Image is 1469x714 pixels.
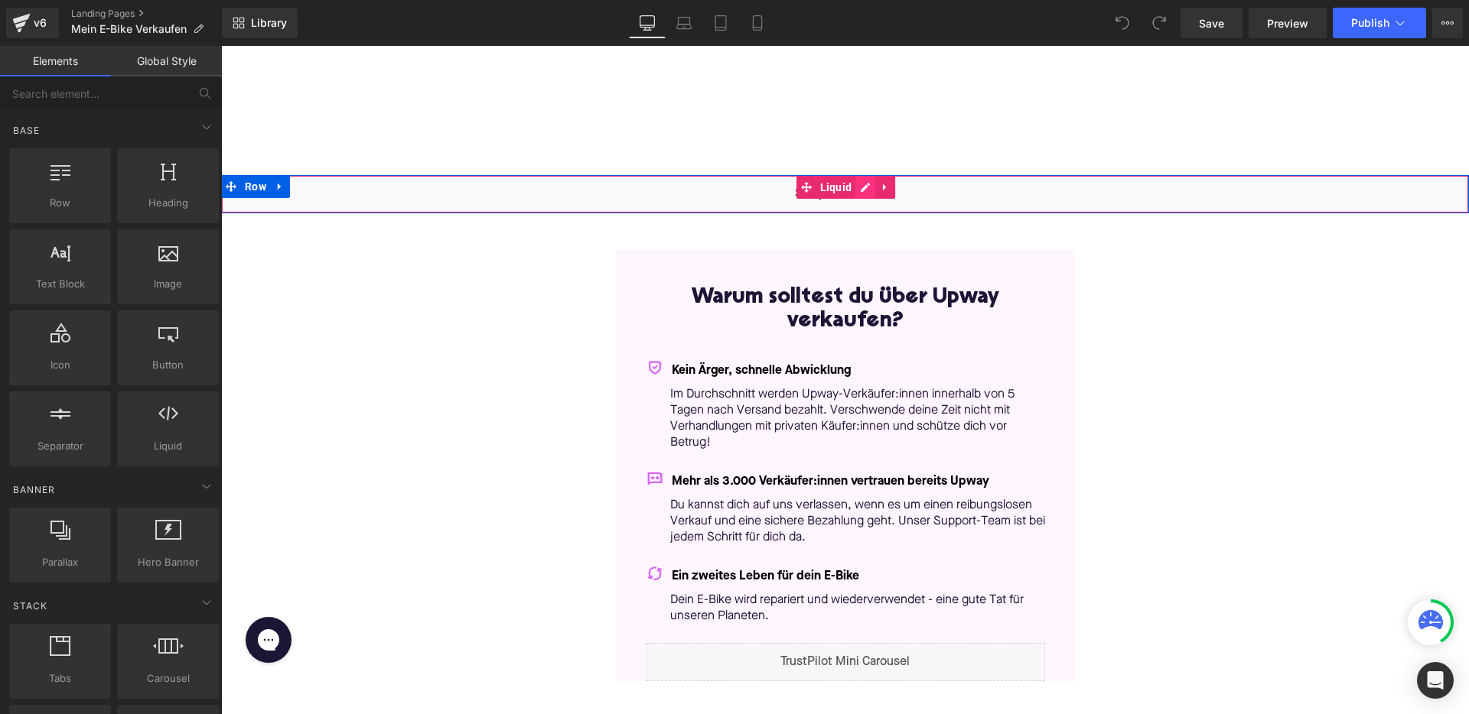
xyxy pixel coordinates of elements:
p: Dein E-Bike wird repariert und wiederverwendet - eine gute Tat für unseren Planeten. [449,547,824,579]
span: Button [122,357,214,373]
button: Undo [1107,8,1138,38]
span: Carousel [122,670,214,686]
a: New Library [222,8,298,38]
p: Im Durchschnitt werden Upway-Verkäufer:innen innerhalb von 5 Tagen nach Versand bezahlt. Verschwe... [449,341,824,405]
span: Tabs [14,670,106,686]
button: Redo [1144,8,1174,38]
span: Save [1199,15,1224,31]
span: Publish [1351,17,1389,29]
span: Stack [11,599,49,613]
span: Hero Banner [122,554,214,570]
div: v6 [31,13,50,33]
a: Laptop [666,8,702,38]
a: Mobile [739,8,776,38]
span: Parallax [14,554,106,570]
span: Row [14,195,106,211]
button: Publish [1333,8,1426,38]
span: Heading [122,195,214,211]
a: Global Style [111,46,222,76]
span: Text Block [14,276,106,292]
span: Icon [14,357,106,373]
a: Desktop [629,8,666,38]
span: Library [251,16,287,30]
span: Mein E-Bike Verkaufen [71,23,187,35]
a: v6 [6,8,59,38]
iframe: Gorgias live chat messenger [17,566,78,622]
span: Row [20,129,49,152]
a: Preview [1249,8,1327,38]
a: Landing Pages [71,8,222,20]
h2: Warum solltest du über Upway verkaufen? [425,241,824,288]
a: Expand / Collapse [654,130,674,153]
span: Preview [1267,15,1308,31]
span: Banner [11,482,57,497]
span: Image [122,276,214,292]
a: Tablet [702,8,739,38]
span: Ein zweites Leben für dein E-Bike [451,524,638,537]
span: Base [11,123,41,138]
p: Du kannst dich auf uns verlassen, wenn es um einen reibungslosen Verkauf und eine sichere Bezahlu... [449,452,824,500]
span: Separator [14,438,106,454]
a: Expand / Collapse [49,129,69,152]
span: Mehr als 3.000 Verkäufer:innen vertrauen bereits Upway [451,430,768,442]
span: Kein Ärger, schnelle Abwicklung [451,319,630,331]
span: Liquid [122,438,214,454]
button: More [1432,8,1463,38]
span: Liquid [595,130,635,153]
div: Open Intercom Messenger [1417,662,1454,699]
